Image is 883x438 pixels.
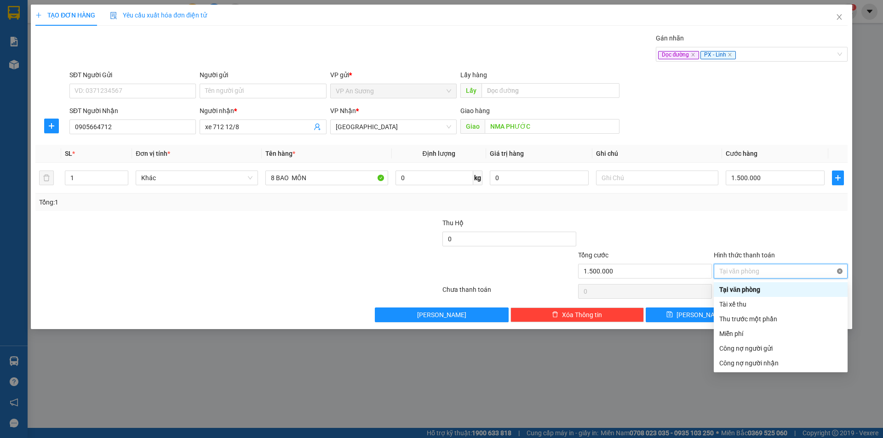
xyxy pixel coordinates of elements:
span: plus [45,122,58,130]
th: Ghi chú [592,145,722,163]
span: plus [35,12,42,18]
span: Cước hàng [726,150,757,157]
span: TẠO ĐƠN HÀNG [35,11,95,19]
span: Đơn vị tính [136,150,170,157]
span: kg [473,171,482,185]
span: Lấy hàng [460,71,487,79]
input: Dọc đường [482,83,619,98]
div: Tổng: 1 [39,197,341,207]
span: user-add [314,123,321,131]
span: plus [832,174,843,182]
div: Công nợ người nhận [719,358,842,368]
span: Thu Hộ [442,219,464,227]
button: plus [44,119,59,133]
button: save[PERSON_NAME] [646,307,745,322]
span: save [666,311,673,319]
input: VD: Bàn, Ghế [265,171,388,185]
span: [PERSON_NAME] [677,310,726,320]
div: Người nhận [200,106,326,116]
input: 0 [490,171,589,185]
span: Yêu cầu xuất hóa đơn điện tử [110,11,207,19]
input: Ghi Chú [596,171,718,185]
button: Close [826,5,852,30]
div: Thu trước một phần [719,314,842,324]
span: Tên hàng [265,150,295,157]
span: delete [552,311,558,319]
span: close-circle [837,268,843,274]
span: Giá trị hàng [490,150,524,157]
span: Giao hàng [460,107,490,114]
div: Chưa thanh toán [441,284,577,301]
span: close [691,52,695,57]
span: VP An Sương [336,84,451,98]
span: close [728,52,732,57]
button: [PERSON_NAME] [375,307,509,322]
label: Hình thức thanh toán [714,251,775,259]
span: Xóa Thông tin [562,310,602,320]
button: delete [39,171,54,185]
span: Tổng cước [578,251,608,259]
span: Dọc đường [658,51,699,59]
span: [PERSON_NAME] [417,310,466,320]
span: Lấy [460,83,482,98]
span: SL [65,150,72,157]
span: Giao [460,119,485,134]
div: Công nợ người gửi [719,343,842,353]
div: Tại văn phòng [719,284,842,295]
span: Tại văn phòng [719,264,842,278]
span: Đà Nẵng [336,120,451,134]
div: Người gửi [200,70,326,80]
div: Tài xế thu [719,299,842,309]
button: plus [832,171,844,185]
img: icon [110,12,117,19]
span: Định lượng [423,150,455,157]
span: Khác [141,171,252,185]
div: SĐT Người Gửi [69,70,196,80]
span: PX - Linh [700,51,736,59]
span: close [836,13,843,21]
div: SĐT Người Nhận [69,106,196,116]
input: Dọc đường [485,119,619,134]
span: VP Nhận [330,107,356,114]
div: Cước gửi hàng sẽ được ghi vào công nợ của người gửi [714,341,848,356]
label: Gán nhãn [656,34,684,42]
div: Miễn phí [719,329,842,339]
div: Cước gửi hàng sẽ được ghi vào công nợ của người nhận [714,356,848,370]
div: VP gửi [330,70,457,80]
button: deleteXóa Thông tin [510,307,644,322]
